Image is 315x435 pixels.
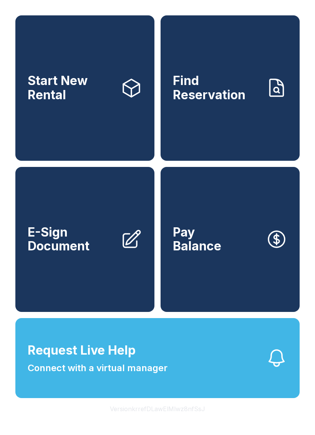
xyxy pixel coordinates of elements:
span: Start New Rental [28,74,114,102]
span: Request Live Help [28,341,136,360]
span: Connect with a virtual manager [28,361,167,375]
button: Request Live HelpConnect with a virtual manager [15,318,300,398]
span: E-Sign Document [28,225,114,253]
span: Find Reservation [173,74,260,102]
span: Pay Balance [173,225,221,253]
a: Find Reservation [161,15,300,161]
button: PayBalance [161,167,300,312]
a: E-Sign Document [15,167,154,312]
button: VersionkrrefDLawElMlwz8nfSsJ [104,398,211,420]
a: Start New Rental [15,15,154,161]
